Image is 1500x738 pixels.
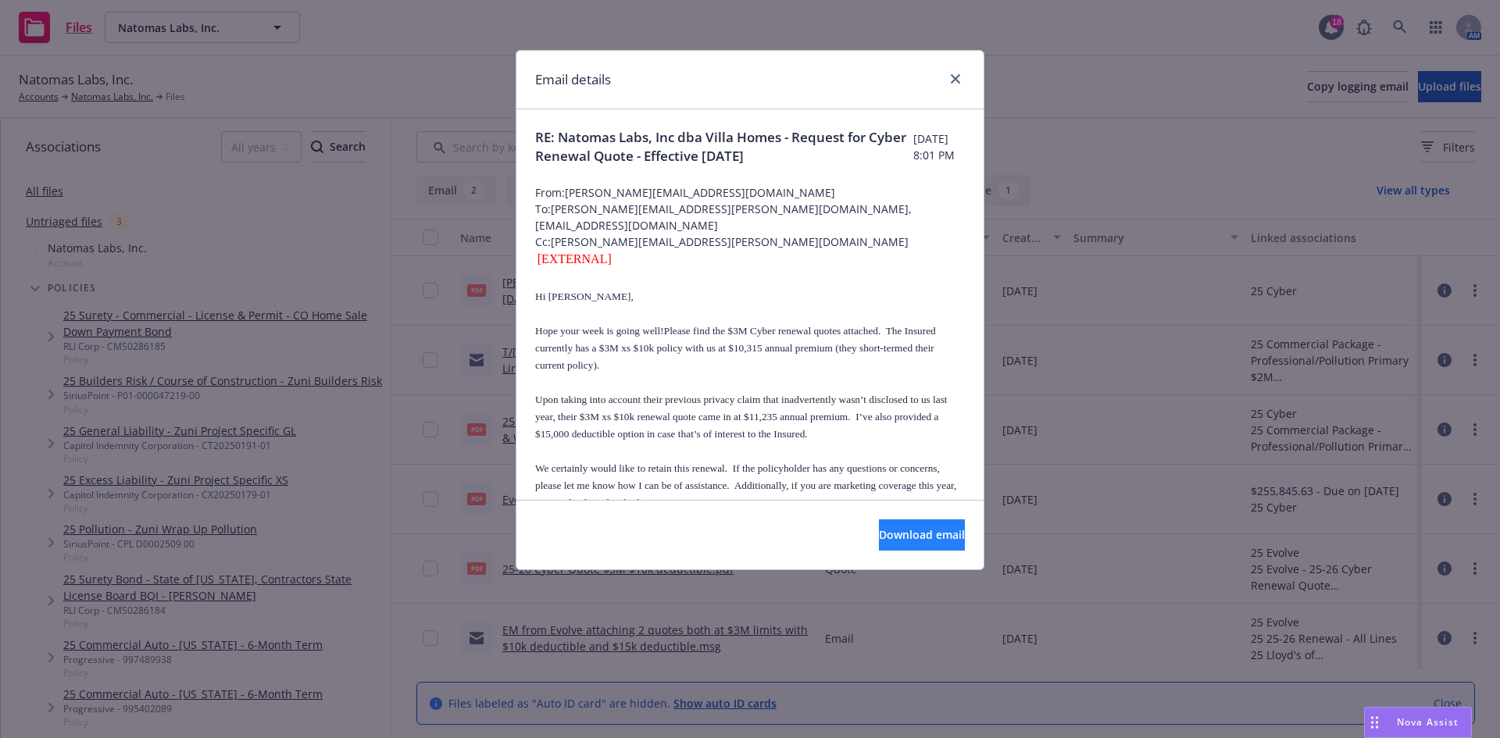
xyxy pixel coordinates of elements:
[535,184,965,201] span: From: [PERSON_NAME][EMAIL_ADDRESS][DOMAIN_NAME]
[946,70,965,88] a: close
[535,128,913,166] span: RE: Natomas Labs, Inc dba Villa Homes - Request for Cyber Renewal Quote - Effective [DATE]
[1365,708,1384,737] div: Drag to move
[535,201,965,234] span: To: [PERSON_NAME][EMAIL_ADDRESS][PERSON_NAME][DOMAIN_NAME], [EMAIL_ADDRESS][DOMAIN_NAME]
[535,462,956,508] span: We certainly would like to retain this renewal. If the policyholder has any questions or concerns...
[535,234,965,250] span: Cc: [PERSON_NAME][EMAIL_ADDRESS][PERSON_NAME][DOMAIN_NAME]
[535,325,664,337] span: Hope your week is going well!
[879,519,965,551] button: Download email
[1397,715,1459,729] span: Nova Assist
[1364,707,1472,738] button: Nova Assist
[535,291,634,302] span: Hi [PERSON_NAME],
[879,527,965,542] span: Download email
[535,325,936,371] span: Please find the $3M Cyber renewal quotes attached. The Insured currently has a $3M xs $10k policy...
[913,130,965,163] span: [DATE] 8:01 PM
[535,394,948,440] span: Upon taking into account their previous privacy claim that inadvertently wasn’t disclosed to us l...
[535,70,611,90] h1: Email details
[535,250,965,269] div: [EXTERNAL]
